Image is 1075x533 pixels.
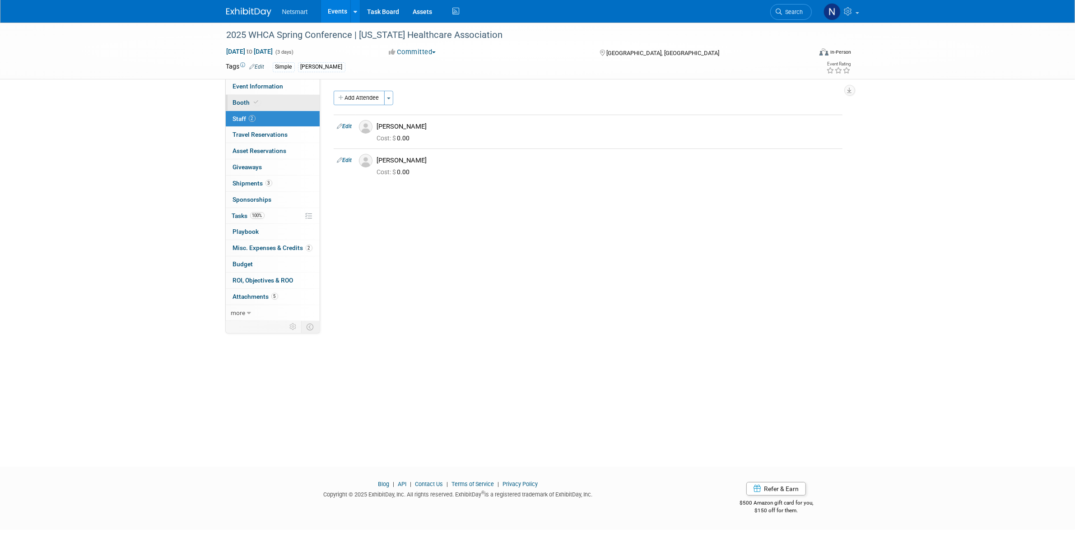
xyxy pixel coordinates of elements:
[226,8,271,17] img: ExhibitDay
[226,488,690,499] div: Copyright © 2025 ExhibitDay, Inc. All rights reserved. ExhibitDay is a registered trademark of Ex...
[226,127,320,143] a: Travel Reservations
[451,481,494,487] a: Terms of Service
[250,64,265,70] a: Edit
[298,62,345,72] div: [PERSON_NAME]
[282,8,308,15] span: Netsmart
[337,123,352,130] a: Edit
[271,293,278,300] span: 5
[703,493,849,514] div: $500 Amazon gift card for you,
[265,180,272,186] span: 3
[273,62,295,72] div: Simple
[226,111,320,127] a: Staff2
[226,62,265,72] td: Tags
[377,122,839,131] div: [PERSON_NAME]
[415,481,443,487] a: Contact Us
[334,91,385,105] button: Add Attendee
[495,481,501,487] span: |
[223,27,798,43] div: 2025 WHCA Spring Conference | [US_STATE] Healthcare Association
[233,163,262,171] span: Giveaways
[824,3,841,20] img: Nina Finn
[226,47,274,56] span: [DATE] [DATE]
[377,168,414,176] span: 0.00
[226,159,320,175] a: Giveaways
[386,47,439,57] button: Committed
[233,180,272,187] span: Shipments
[233,260,253,268] span: Budget
[275,49,294,55] span: (3 days)
[233,228,259,235] span: Playbook
[233,244,312,251] span: Misc. Expenses & Credits
[770,4,812,20] a: Search
[233,115,256,122] span: Staff
[233,196,272,203] span: Sponsorships
[226,192,320,208] a: Sponsorships
[481,490,484,495] sup: ®
[233,277,293,284] span: ROI, Objectives & ROO
[746,482,806,496] a: Refer & Earn
[226,305,320,321] a: more
[246,48,254,55] span: to
[226,208,320,224] a: Tasks100%
[377,134,397,142] span: Cost: $
[233,83,284,90] span: Event Information
[233,293,278,300] span: Attachments
[226,240,320,256] a: Misc. Expenses & Credits2
[254,100,259,105] i: Booth reservation complete
[226,224,320,240] a: Playbook
[226,256,320,272] a: Budget
[703,507,849,514] div: $150 off for them.
[249,115,256,122] span: 2
[301,321,320,333] td: Toggle Event Tabs
[826,62,851,66] div: Event Rating
[606,50,719,56] span: [GEOGRAPHIC_DATA], [GEOGRAPHIC_DATA]
[306,245,312,251] span: 2
[503,481,538,487] a: Privacy Policy
[819,48,828,56] img: Format-Inperson.png
[226,289,320,305] a: Attachments5
[226,176,320,191] a: Shipments3
[444,481,450,487] span: |
[398,481,406,487] a: API
[759,47,852,60] div: Event Format
[226,79,320,94] a: Event Information
[232,212,265,219] span: Tasks
[226,143,320,159] a: Asset Reservations
[359,154,372,167] img: Associate-Profile-5.png
[391,481,396,487] span: |
[233,147,287,154] span: Asset Reservations
[377,134,414,142] span: 0.00
[377,168,397,176] span: Cost: $
[231,309,246,316] span: more
[226,273,320,288] a: ROI, Objectives & ROO
[359,120,372,134] img: Associate-Profile-5.png
[233,99,261,106] span: Booth
[408,481,414,487] span: |
[830,49,851,56] div: In-Person
[286,321,302,333] td: Personalize Event Tab Strip
[226,95,320,111] a: Booth
[337,157,352,163] a: Edit
[233,131,288,138] span: Travel Reservations
[377,156,839,165] div: [PERSON_NAME]
[782,9,803,15] span: Search
[378,481,389,487] a: Blog
[250,212,265,219] span: 100%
